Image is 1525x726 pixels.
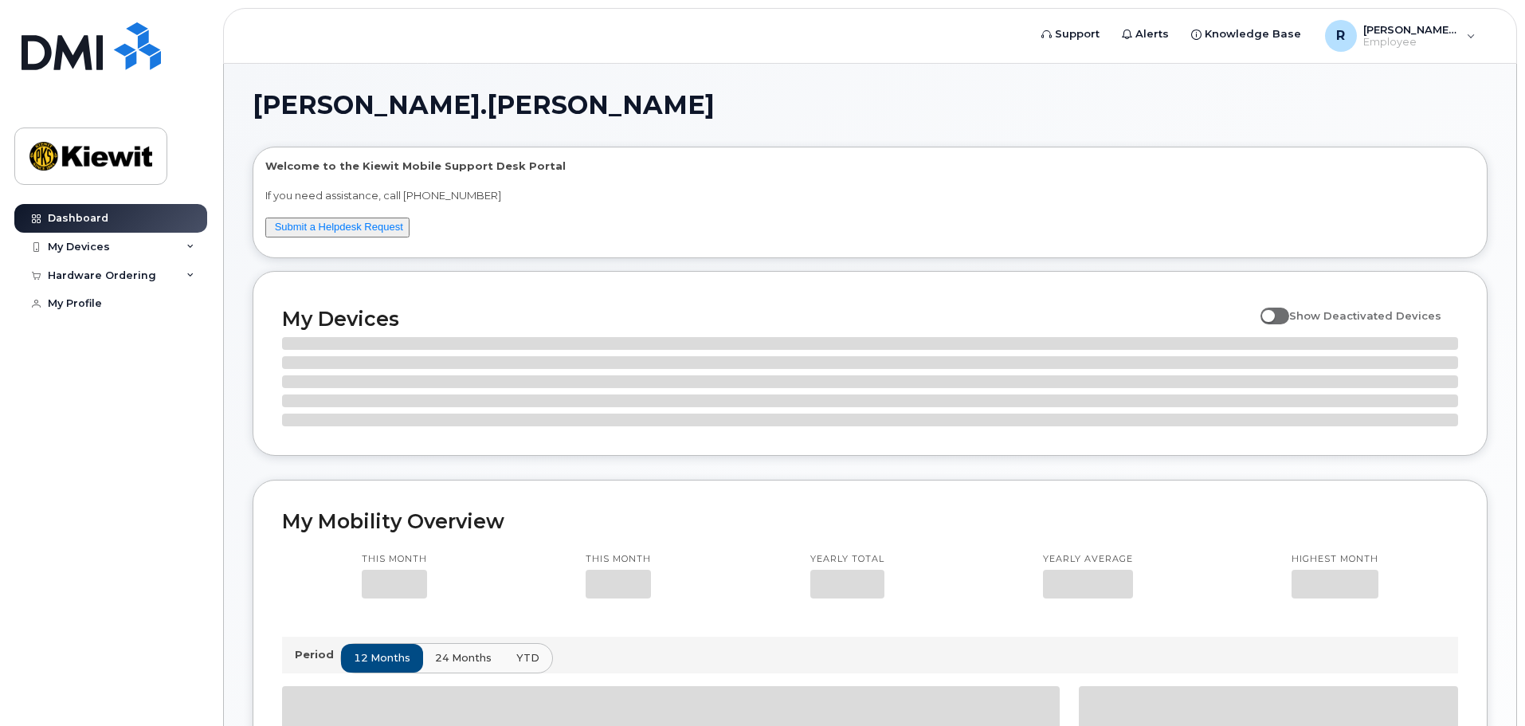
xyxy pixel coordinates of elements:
[265,159,1475,174] p: Welcome to the Kiewit Mobile Support Desk Portal
[810,553,884,566] p: Yearly total
[586,553,651,566] p: This month
[265,218,410,237] button: Submit a Helpdesk Request
[362,553,427,566] p: This month
[1260,300,1273,313] input: Show Deactivated Devices
[435,650,492,665] span: 24 months
[295,647,340,662] p: Period
[253,93,715,117] span: [PERSON_NAME].[PERSON_NAME]
[282,307,1253,331] h2: My Devices
[282,509,1458,533] h2: My Mobility Overview
[265,188,1475,203] p: If you need assistance, call [PHONE_NUMBER]
[1289,309,1441,322] span: Show Deactivated Devices
[1292,553,1378,566] p: Highest month
[275,221,403,233] a: Submit a Helpdesk Request
[1043,553,1133,566] p: Yearly average
[516,650,539,665] span: YTD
